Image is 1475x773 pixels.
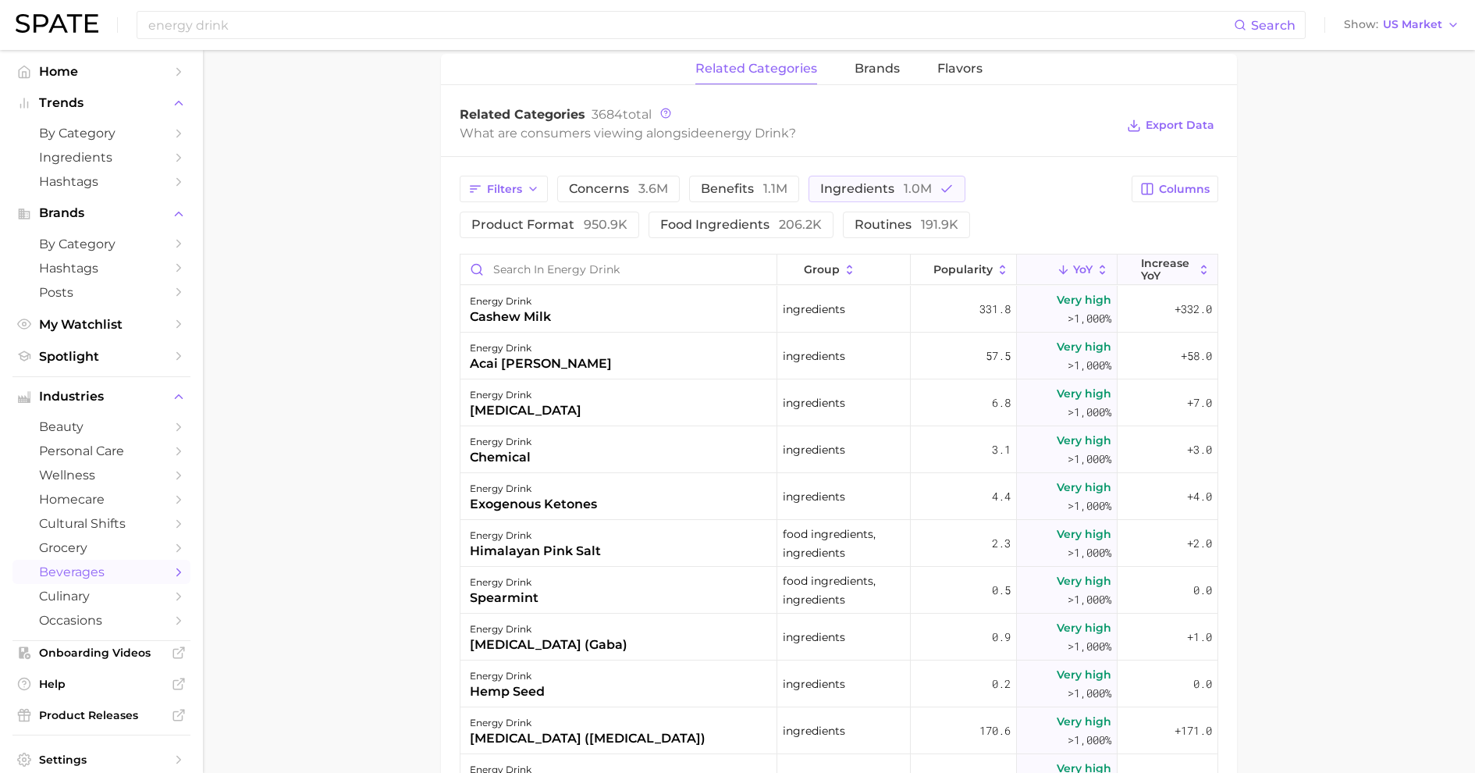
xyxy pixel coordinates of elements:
[783,525,904,562] span: food ingredients, ingredients
[783,300,845,319] span: ingredients
[460,614,1217,661] button: energy drink[MEDICAL_DATA] (gaba)ingredients0.9Very high>1,000%+1.0
[1193,581,1212,600] span: 0.0
[39,126,164,141] span: by Category
[933,263,993,276] span: Popularity
[12,232,190,256] a: by Category
[979,300,1011,319] span: 331.8
[39,613,164,628] span: occasions
[1132,176,1218,202] button: Columns
[12,256,190,280] a: Hashtags
[1057,384,1111,403] span: Very high
[1073,263,1093,276] span: YoY
[460,333,1217,379] button: energy drinkacai [PERSON_NAME]ingredients57.5Very high>1,000%+58.0
[707,126,789,141] span: energy drink
[584,217,627,232] span: 950.9k
[1187,394,1212,412] span: +7.0
[39,565,164,579] span: beverages
[460,520,1217,567] button: energy drinkhimalayan pink saltfood ingredients, ingredients2.3Very high>1,000%+2.0
[39,285,164,300] span: Posts
[592,107,623,122] span: 3684
[1068,592,1111,607] span: >1,000%
[470,386,581,404] div: energy drink
[460,567,1217,614] button: energy drinkspearmintfood ingredients, ingredients0.5Very high>1,000%0.0
[569,183,668,195] span: concerns
[1057,337,1111,356] span: Very high
[460,661,1217,707] button: energy drinkhemp seedingredients0.2Very high>1,000%0.0
[12,641,190,664] a: Onboarding Videos
[470,636,627,654] div: [MEDICAL_DATA] (gaba)
[855,62,900,76] span: brands
[695,62,817,76] span: related categories
[12,672,190,696] a: Help
[470,542,601,561] div: himalayan pink salt
[39,708,164,722] span: Product Releases
[1057,572,1111,590] span: Very high
[992,628,1011,647] span: 0.9
[12,169,190,194] a: Hashtags
[779,217,822,232] span: 206.2k
[992,581,1011,600] span: 0.5
[1068,639,1111,654] span: >1,000%
[12,536,190,560] a: grocery
[1057,431,1111,450] span: Very high
[12,121,190,145] a: by Category
[12,385,190,408] button: Industries
[12,704,190,727] a: Product Releases
[470,620,627,639] div: energy drink
[39,317,164,332] span: My Watchlist
[12,344,190,369] a: Spotlight
[470,526,601,545] div: energy drink
[470,354,612,373] div: acai [PERSON_NAME]
[1187,440,1212,459] span: +3.0
[12,463,190,487] a: wellness
[1187,628,1212,647] span: +1.0
[777,255,910,285] button: group
[470,573,538,592] div: energy drink
[39,516,164,531] span: cultural shifts
[820,183,932,195] span: ingredients
[1057,478,1111,497] span: Very high
[460,123,1115,144] div: What are consumers viewing alongside ?
[39,540,164,555] span: grocery
[992,394,1011,412] span: 6.8
[470,495,597,514] div: exogenous ketones
[39,753,164,767] span: Settings
[1068,545,1111,560] span: >1,000%
[804,263,840,276] span: group
[783,572,904,609] span: food ingredients, ingredients
[763,181,787,196] span: 1.1m
[39,64,164,79] span: Home
[470,308,551,326] div: cashew milk
[470,729,706,748] div: [MEDICAL_DATA] ([MEDICAL_DATA])
[783,347,845,365] span: ingredients
[460,107,585,122] span: Related Categories
[39,589,164,604] span: culinary
[660,219,822,231] span: food ingredients
[12,560,190,584] a: beverages
[783,487,845,506] span: ingredients
[1146,119,1214,132] span: Export Data
[1383,20,1442,29] span: US Market
[1057,712,1111,731] span: Very high
[992,675,1011,693] span: 0.2
[12,145,190,169] a: Ingredients
[16,14,98,33] img: SPATE
[701,183,787,195] span: benefits
[1344,20,1378,29] span: Show
[937,62,983,76] span: Flavors
[783,721,845,740] span: ingredients
[1123,115,1218,137] button: Export Data
[1175,300,1212,319] span: +332.0
[39,468,164,483] span: wellness
[470,448,531,467] div: chemical
[12,487,190,511] a: homecare
[39,443,164,458] span: personal care
[1057,618,1111,637] span: Very high
[1068,404,1111,419] span: >1,000%
[1057,525,1111,543] span: Very high
[1193,675,1212,693] span: 0.0
[39,237,164,251] span: by Category
[12,59,190,84] a: Home
[39,174,164,189] span: Hashtags
[460,707,1217,754] button: energy drink[MEDICAL_DATA] ([MEDICAL_DATA])ingredients170.6Very high>1,000%+171.0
